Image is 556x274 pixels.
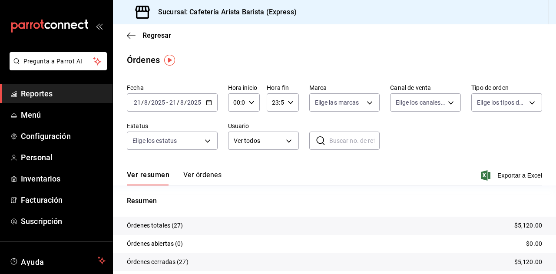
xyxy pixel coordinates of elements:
p: Órdenes totales (27) [127,221,183,230]
label: Marca [309,85,380,91]
button: Pregunta a Parrot AI [10,52,107,70]
label: Hora inicio [228,85,260,91]
span: Elige los tipos de orden [477,98,526,107]
span: / [148,99,151,106]
span: Ayuda [21,255,94,266]
button: Regresar [127,31,171,40]
span: Elige las marcas [315,98,359,107]
span: Inventarios [21,173,106,185]
label: Estatus [127,123,218,129]
button: open_drawer_menu [96,23,103,30]
div: navigation tabs [127,171,222,185]
button: Ver resumen [127,171,169,185]
a: Pregunta a Parrot AI [6,63,107,72]
span: Personal [21,152,106,163]
input: Buscar no. de referencia [329,132,380,149]
label: Hora fin [267,85,298,91]
h3: Sucursal: Cafetería Arista Barista (Express) [151,7,297,17]
input: -- [133,99,141,106]
p: $5,120.00 [514,257,542,267]
span: Configuración [21,130,106,142]
span: / [141,99,144,106]
img: Tooltip marker [164,55,175,66]
span: Menú [21,109,106,121]
p: Resumen [127,196,542,206]
p: Órdenes cerradas (27) [127,257,189,267]
div: Órdenes [127,53,160,66]
span: - [166,99,168,106]
p: $0.00 [526,239,542,248]
span: Facturación [21,194,106,206]
input: -- [144,99,148,106]
label: Canal de venta [390,85,461,91]
span: Reportes [21,88,106,99]
button: Exportar a Excel [483,170,542,181]
span: Elige los estatus [132,136,177,145]
input: ---- [151,99,165,106]
span: Elige los canales de venta [396,98,445,107]
span: / [177,99,179,106]
label: Usuario [228,123,299,129]
input: -- [180,99,184,106]
button: Ver órdenes [183,171,222,185]
span: / [184,99,187,106]
span: Pregunta a Parrot AI [23,57,93,66]
label: Tipo de orden [471,85,542,91]
span: Ver todos [234,136,283,145]
input: ---- [187,99,202,106]
input: -- [169,99,177,106]
span: Suscripción [21,215,106,227]
span: Regresar [142,31,171,40]
p: Órdenes abiertas (0) [127,239,183,248]
p: $5,120.00 [514,221,542,230]
label: Fecha [127,85,218,91]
